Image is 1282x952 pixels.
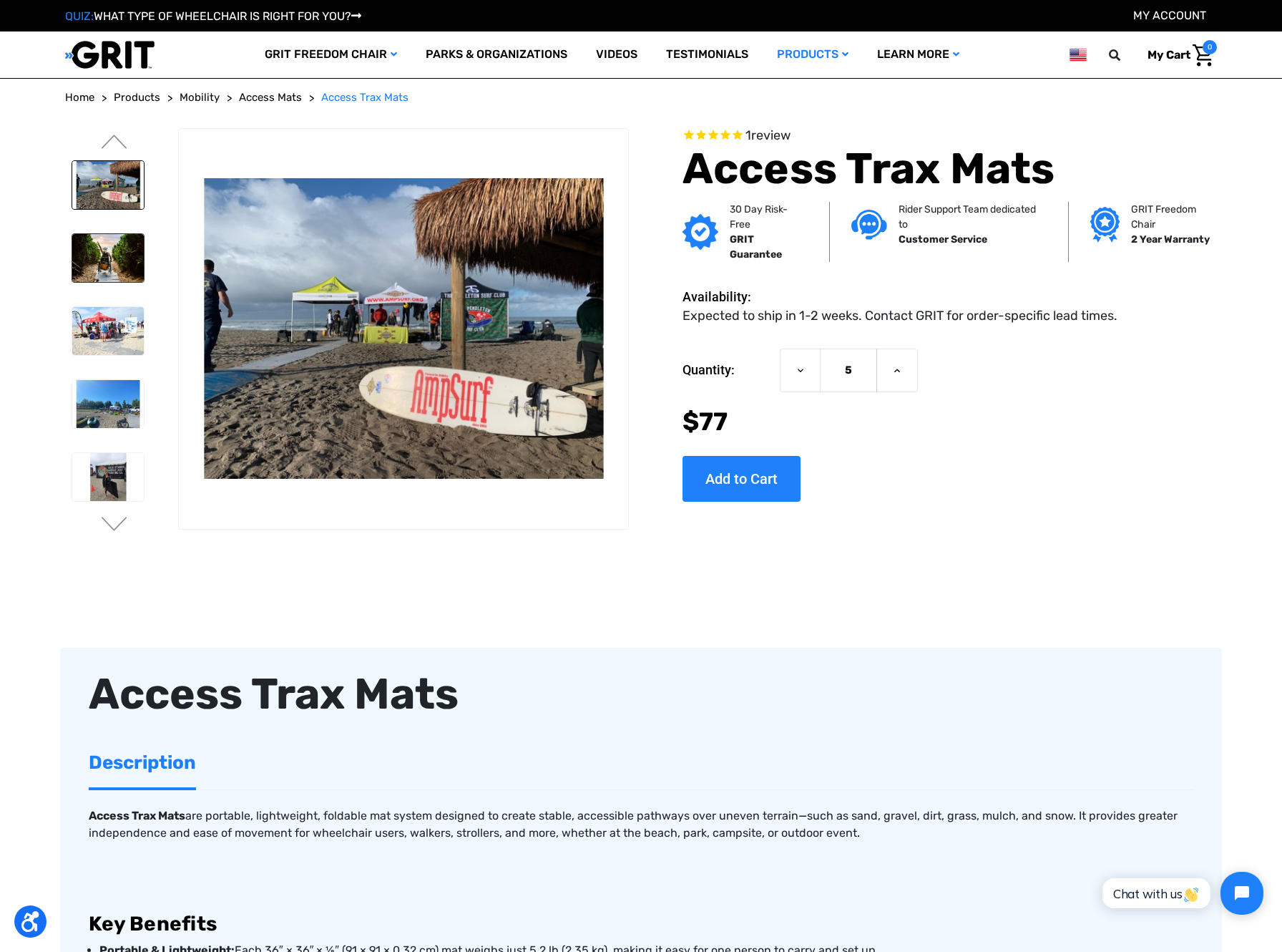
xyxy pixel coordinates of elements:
[89,662,1193,727] div: Access Trax Mats
[65,9,361,23] a: QUIZ:WHAT TYPE OF WHEELCHAIR IS RIGHT FOR YOU?
[179,178,628,478] img: Access Trax Mats
[180,91,220,104] span: Mobility
[89,807,1193,842] p: are portable, lightweight, foldable mat system designed to create stable, accessible pathways ove...
[65,89,1217,106] nav: Breadcrumb
[1133,9,1206,22] a: Account
[239,91,302,104] span: Access Mats
[99,135,129,152] button: Go to slide 1 of 6
[863,31,974,78] a: Learn More
[72,453,144,501] img: Access Trax Mats
[1115,40,1137,70] input: Search
[652,31,763,78] a: Testimonials
[180,89,220,106] a: Mobility
[1131,202,1222,232] p: GRIT Freedom Chair
[682,128,1217,144] span: Rated 5.0 out of 5 stars 1 reviews
[851,210,887,239] img: Customer service
[72,307,144,355] img: Access Trax Mats
[72,234,144,282] img: Access Trax Mats
[65,89,94,106] a: Home
[1193,44,1213,67] img: Cart
[99,517,129,534] button: Go to slide 3 of 6
[114,89,160,106] a: Products
[682,214,718,250] img: GRIT Guarantee
[72,380,144,428] img: Access Trax Mats
[899,233,987,246] strong: Customer Service
[682,349,773,392] label: Quantity:
[411,31,582,78] a: Parks & Organizations
[250,31,411,78] a: GRIT Freedom Chair
[745,127,791,143] span: 1 reviews
[1087,860,1276,927] iframe: Tidio Chat
[582,31,652,78] a: Videos
[682,407,728,437] span: $77
[751,127,791,143] span: review
[730,202,808,232] p: 30 Day Risk-Free
[89,809,185,822] strong: Access Trax Mats
[763,31,863,78] a: Products
[682,306,1117,326] dd: Expected to ship in 1-2 weeks. Contact GRIT for order-specific lead times.
[1137,40,1217,70] a: Cart with 0 items
[321,89,408,106] a: Access Trax Mats
[1131,233,1210,246] strong: 2 Year Warranty
[239,89,302,106] a: Access Mats
[1070,46,1087,64] img: us.png
[899,202,1047,232] p: Rider Support Team dedicated to
[321,91,408,104] span: Access Trax Mats
[114,91,160,104] span: Products
[72,161,144,209] img: Access Trax Mats
[1090,207,1120,243] img: Grit freedom
[682,143,1217,195] h1: Access Trax Mats
[65,91,94,104] span: Home
[89,738,196,787] a: Description
[1203,40,1217,54] span: 0
[65,40,155,69] img: GRIT All-Terrain Wheelchair and Mobility Equipment
[89,912,217,936] strong: Key Benefits
[730,233,782,261] strong: GRIT Guarantee
[682,287,773,306] dt: Availability:
[65,9,94,23] span: QUIZ:
[1148,48,1190,62] span: My Cart
[682,456,801,502] input: Add to Cart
